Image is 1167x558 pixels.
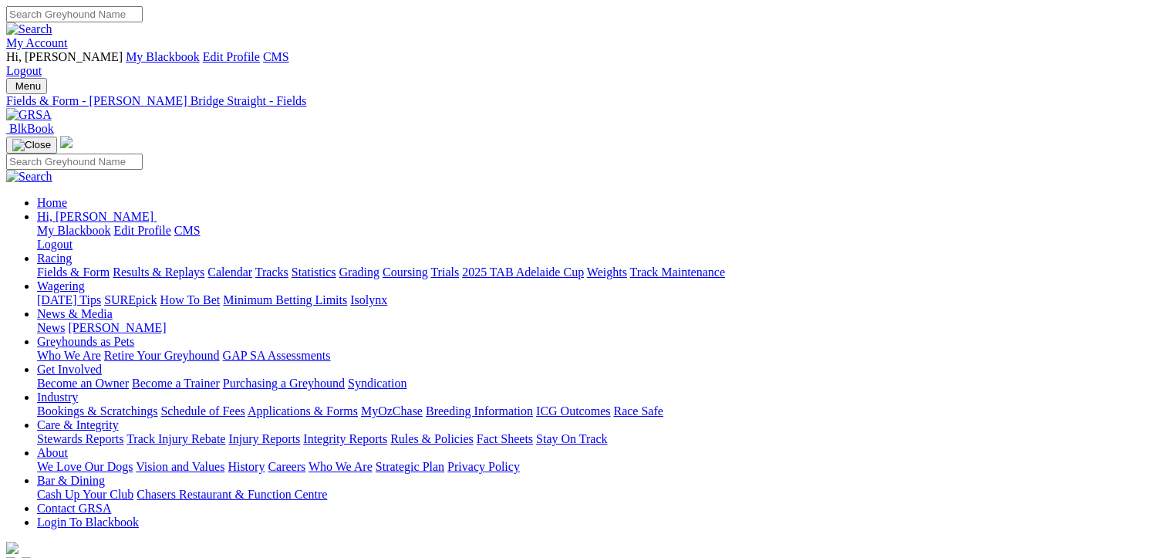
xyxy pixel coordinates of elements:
div: Wagering [37,293,1161,307]
a: Syndication [348,377,406,390]
a: Trials [430,265,459,279]
a: History [228,460,265,473]
a: Home [37,196,67,209]
a: My Blackbook [126,50,200,63]
a: [PERSON_NAME] [68,321,166,334]
a: Stay On Track [536,432,607,445]
a: Breeding Information [426,404,533,418]
a: Coursing [383,265,428,279]
span: BlkBook [9,122,54,135]
div: Bar & Dining [37,488,1161,502]
div: News & Media [37,321,1161,335]
a: MyOzChase [361,404,423,418]
a: Minimum Betting Limits [223,293,347,306]
input: Search [6,6,143,22]
a: BlkBook [6,122,54,135]
a: Login To Blackbook [37,516,139,529]
a: Careers [268,460,305,473]
a: Who We Are [309,460,373,473]
a: Edit Profile [114,224,171,237]
a: Fact Sheets [477,432,533,445]
a: Bar & Dining [37,474,105,487]
div: About [37,460,1161,474]
input: Search [6,154,143,170]
a: Grading [339,265,379,279]
a: Purchasing a Greyhound [223,377,345,390]
a: Retire Your Greyhound [104,349,220,362]
a: Become a Trainer [132,377,220,390]
a: Fields & Form - [PERSON_NAME] Bridge Straight - Fields [6,94,1161,108]
button: Toggle navigation [6,78,47,94]
a: Privacy Policy [447,460,520,473]
a: CMS [263,50,289,63]
a: Tracks [255,265,288,279]
div: Industry [37,404,1161,418]
a: Track Injury Rebate [126,432,225,445]
a: Become an Owner [37,377,129,390]
a: Get Involved [37,363,102,376]
a: Who We Are [37,349,101,362]
a: Cash Up Your Club [37,488,133,501]
a: Fields & Form [37,265,110,279]
a: Integrity Reports [303,432,387,445]
a: CMS [174,224,201,237]
div: Care & Integrity [37,432,1161,446]
a: News & Media [37,307,113,320]
span: Menu [15,80,41,92]
a: 2025 TAB Adelaide Cup [462,265,584,279]
a: Wagering [37,279,85,293]
div: My Account [6,50,1161,78]
a: Schedule of Fees [160,404,245,418]
a: GAP SA Assessments [223,349,331,362]
span: Hi, [PERSON_NAME] [37,210,153,223]
a: SUREpick [104,293,157,306]
a: Rules & Policies [390,432,474,445]
a: Contact GRSA [37,502,111,515]
img: Search [6,22,52,36]
a: Vision and Values [136,460,224,473]
img: Close [12,139,51,151]
a: Results & Replays [113,265,204,279]
a: My Blackbook [37,224,111,237]
a: Care & Integrity [37,418,119,431]
a: Injury Reports [228,432,300,445]
a: Isolynx [350,293,387,306]
img: logo-grsa-white.png [60,136,73,148]
a: ICG Outcomes [536,404,610,418]
span: Hi, [PERSON_NAME] [6,50,123,63]
a: Industry [37,391,78,404]
a: Calendar [207,265,252,279]
a: Statistics [292,265,336,279]
a: Racing [37,252,72,265]
a: Stewards Reports [37,432,123,445]
a: Logout [37,238,73,251]
a: Chasers Restaurant & Function Centre [137,488,327,501]
a: Edit Profile [203,50,260,63]
a: About [37,446,68,459]
img: GRSA [6,108,52,122]
a: We Love Our Dogs [37,460,133,473]
a: Greyhounds as Pets [37,335,134,348]
a: News [37,321,65,334]
a: Strategic Plan [376,460,444,473]
div: Hi, [PERSON_NAME] [37,224,1161,252]
img: logo-grsa-white.png [6,542,19,554]
a: Bookings & Scratchings [37,404,157,418]
a: Weights [587,265,627,279]
a: How To Bet [160,293,221,306]
div: Racing [37,265,1161,279]
a: My Account [6,36,68,49]
a: Logout [6,64,42,77]
button: Toggle navigation [6,137,57,154]
a: [DATE] Tips [37,293,101,306]
img: Search [6,170,52,184]
a: Track Maintenance [630,265,725,279]
a: Race Safe [613,404,663,418]
div: Greyhounds as Pets [37,349,1161,363]
a: Applications & Forms [248,404,358,418]
a: Hi, [PERSON_NAME] [37,210,157,223]
div: Get Involved [37,377,1161,391]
